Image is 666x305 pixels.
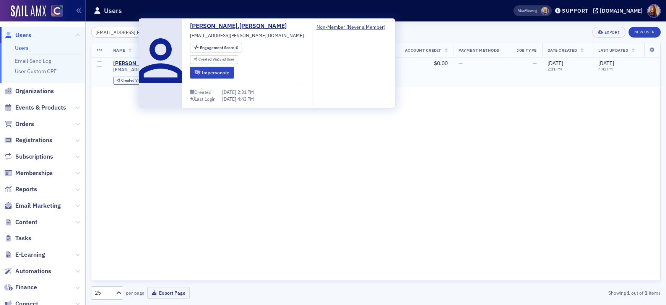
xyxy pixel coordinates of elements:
a: Users [15,44,29,51]
div: [DOMAIN_NAME] [600,7,643,14]
div: End User [198,57,235,62]
div: Created Via: End User [190,55,238,64]
a: Memberships [4,169,53,177]
span: Events & Products [15,103,66,112]
a: [PERSON_NAME].[PERSON_NAME] [113,60,200,67]
time: 2:31 PM [547,66,562,72]
a: Events & Products [4,103,66,112]
div: End User [121,79,158,83]
a: User Custom CPE [15,68,57,75]
a: Orders [4,120,34,128]
span: Content [15,218,37,226]
a: [PERSON_NAME].[PERSON_NAME] [190,21,292,31]
span: Last Updated [598,48,628,53]
a: Content [4,218,37,226]
div: Created Via: End User [113,77,161,85]
time: 4:43 PM [598,66,613,72]
button: Impersonate [190,67,234,79]
span: 4:43 PM [237,96,254,102]
span: Registrations [15,136,52,144]
button: Export Page [147,287,190,299]
a: Tasks [4,234,31,243]
a: New User [629,27,661,38]
span: Account Credit [405,48,441,53]
span: Date Created [547,48,577,53]
h1: Users [104,6,122,15]
a: Non-Member (Never a Member) [317,23,391,30]
a: Users [4,31,31,39]
span: Automations [15,267,51,275]
span: Profile [647,4,661,18]
span: [DATE] [547,60,563,67]
span: Job Type [517,48,536,53]
span: [DATE] [222,96,237,102]
span: 2:31 PM [237,89,254,95]
span: [DATE] [222,89,237,95]
span: Payment Methods [458,48,499,53]
span: [EMAIL_ADDRESS][PERSON_NAME][DOMAIN_NAME] [113,67,227,72]
span: Subscriptions [15,152,53,161]
span: — [533,60,537,67]
button: Export [592,27,625,38]
a: Email Marketing [4,202,61,210]
span: Engagement Score : [200,45,236,50]
span: Memberships [15,169,53,177]
span: [DATE] [598,60,614,67]
a: Automations [4,267,51,275]
span: $0.00 [434,60,448,67]
a: View Homepage [46,5,63,18]
span: Email Marketing [15,202,61,210]
label: per page [126,289,145,296]
div: Last Login [195,97,216,101]
input: Search… [91,27,164,38]
span: Created Via : [198,57,220,62]
a: Reports [4,185,37,193]
span: E-Learning [15,251,45,259]
span: Orders [15,120,34,128]
span: Alicia Gelinas [541,7,549,15]
span: [EMAIL_ADDRESS][PERSON_NAME][DOMAIN_NAME] [190,32,304,39]
span: Tasks [15,234,31,243]
span: Users [15,31,31,39]
div: Showing out of items [476,289,661,296]
div: Also [518,8,525,13]
span: Finance [15,283,37,292]
a: Email Send Log [15,57,51,64]
img: SailAMX [11,5,46,18]
span: Name [113,48,125,53]
span: Viewing [518,8,537,13]
a: Finance [4,283,37,292]
img: SailAMX [51,5,63,17]
div: Engagement Score: 0 [190,43,242,52]
a: Registrations [4,136,52,144]
a: Subscriptions [4,152,53,161]
span: Reports [15,185,37,193]
span: Created Via : [121,78,143,83]
div: Support [562,7,588,14]
span: Organizations [15,87,54,95]
div: 0 [200,46,239,50]
a: Organizations [4,87,54,95]
div: Export [604,30,620,34]
strong: 1 [626,289,631,296]
div: Created [194,90,211,94]
strong: 1 [643,289,649,296]
a: E-Learning [4,251,45,259]
button: [DOMAIN_NAME] [593,8,645,13]
span: — [458,60,463,67]
div: 25 [95,289,112,297]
